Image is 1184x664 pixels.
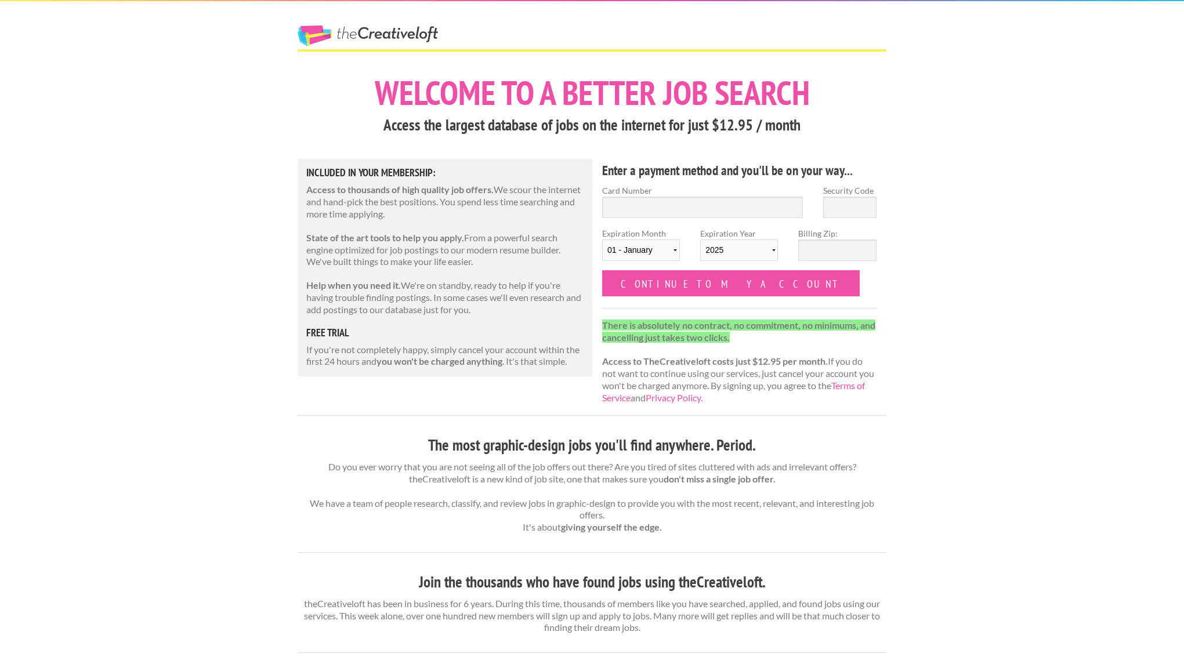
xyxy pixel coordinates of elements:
[306,232,464,243] strong: State of the art tools to help you apply.
[306,184,584,220] p: We scour the internet and hand-pick the best positions. You spend less time searching and more ti...
[602,184,803,197] label: Card Number
[602,355,828,367] strong: Access to TheCreativeloft costs just $12.95 per month.
[561,521,662,532] strong: giving yourself the edge.
[823,184,877,197] label: Security Code
[298,598,886,634] p: theCreativeloft has been in business for 6 years. During this time, thousands of members like you...
[602,227,680,270] label: Expiration Month
[306,328,584,338] h5: free trial
[298,571,886,593] h3: Join the thousands who have found jobs using theCreativeloft.
[306,184,494,195] strong: Access to thousands of high quality job offers.
[306,232,584,268] p: From a powerful search engine optimized for job postings to our modern resume builder. We've buil...
[298,76,886,110] h1: Welcome to a better job search
[602,270,860,296] input: Continue to my account
[798,227,876,240] label: Billing Zip:
[602,320,877,404] p: If you do not want to continue using our services, just cancel your account you won't be charged ...
[602,380,865,403] a: Terms of Service
[306,344,584,368] p: If you're not completely happy, simply cancel your account within the first 24 hours and . It's t...
[646,392,701,403] a: Privacy Policy
[602,240,680,261] select: Expiration Month
[298,461,886,534] p: Do you ever worry that you are not seeing all of the job offers out there? Are you tired of sites...
[306,168,584,178] h5: Included in Your Membership:
[376,355,502,367] strong: you won't be charged anything
[664,473,776,484] strong: don't miss a single job offer.
[306,280,401,291] strong: Help when you need it.
[700,240,778,261] select: Expiration Year
[306,280,584,315] p: We're on standby, ready to help if you're having trouble finding postings. In some cases we'll ev...
[298,434,886,456] h3: The most graphic-design jobs you'll find anywhere. Period.
[700,227,778,270] label: Expiration Year
[298,114,886,136] h3: Access the largest database of jobs on the internet for just $12.95 / month
[602,320,875,343] strong: There is absolutely no contract, no commitment, no minimums, and cancelling just takes two clicks.
[602,161,877,180] h4: Enter a payment method and you'll be on your way...
[298,26,438,46] a: The Creative Loft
